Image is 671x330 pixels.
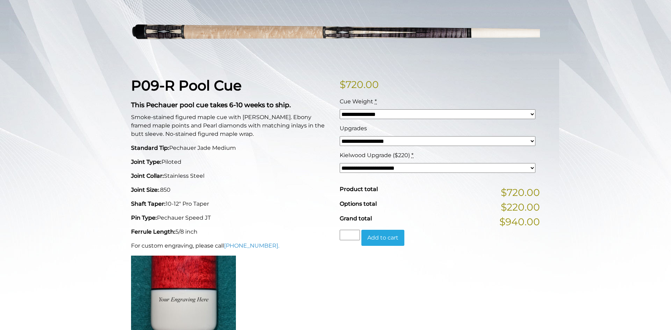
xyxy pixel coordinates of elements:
span: Cue Weight [340,98,373,105]
abbr: required [411,152,413,159]
span: $220.00 [501,200,540,214]
p: Stainless Steel [131,172,331,180]
strong: Joint Size: [131,186,159,193]
span: Kielwood Upgrade ($220) [340,152,410,159]
p: Pechauer Jade Medium [131,144,331,152]
span: $ [340,79,346,90]
p: 10-12" Pro Taper [131,200,331,208]
strong: This Pechauer pool cue takes 6-10 weeks to ship. [131,101,291,109]
input: Product quantity [340,230,360,240]
strong: Pin Type: [131,214,157,221]
strong: Joint Type: [131,159,161,165]
button: Add to cart [361,230,404,246]
span: $940.00 [499,214,540,229]
strong: Ferrule Length: [131,228,175,235]
p: Piloted [131,158,331,166]
p: Smoke-stained figured maple cue with [PERSON_NAME]. Ebony framed maple points and Pearl diamonds ... [131,113,331,138]
p: 5/8 inch [131,228,331,236]
span: Grand total [340,215,372,222]
strong: Joint Collar: [131,173,164,179]
p: For custom engraving, please call [131,242,331,250]
a: [PHONE_NUMBER]. [224,242,279,249]
strong: P09-R Pool Cue [131,77,241,94]
strong: Shaft Taper: [131,200,166,207]
span: Product total [340,186,378,192]
span: Upgrades [340,125,367,132]
p: .850 [131,186,331,194]
abbr: required [375,98,377,105]
span: Options total [340,200,377,207]
span: $720.00 [501,185,540,200]
p: Pechauer Speed JT [131,214,331,222]
bdi: 720.00 [340,79,379,90]
strong: Standard Tip: [131,145,169,151]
